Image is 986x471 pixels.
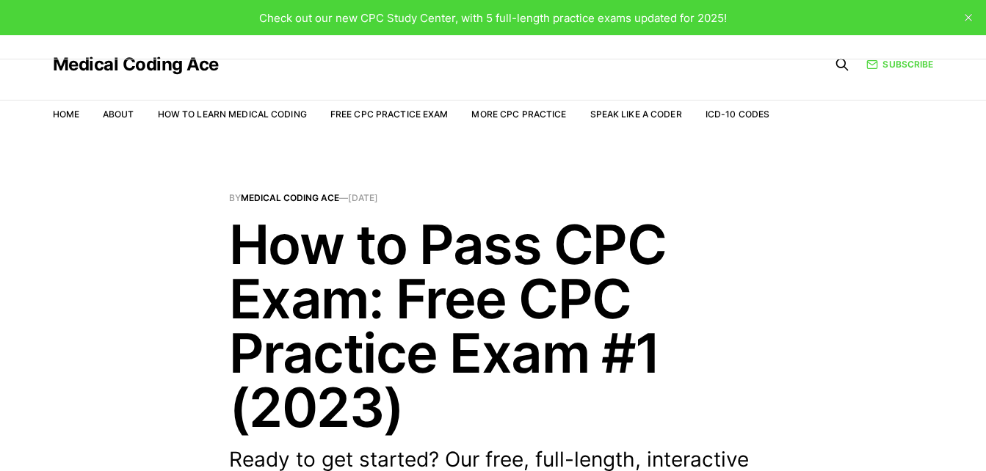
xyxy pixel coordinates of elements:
[866,57,933,71] a: Subscribe
[590,109,682,120] a: Speak Like a Coder
[229,194,758,202] span: By —
[53,109,79,120] a: Home
[747,399,986,471] iframe: portal-trigger
[53,56,219,73] a: Medical Coding Ace
[241,192,339,203] a: Medical Coding Ace
[957,6,980,29] button: close
[103,109,134,120] a: About
[158,109,307,120] a: How to Learn Medical Coding
[330,109,449,120] a: Free CPC Practice Exam
[471,109,566,120] a: More CPC Practice
[229,217,758,434] h1: How to Pass CPC Exam: Free CPC Practice Exam #1 (2023)
[348,192,378,203] time: [DATE]
[259,11,727,25] span: Check out our new CPC Study Center, with 5 full-length practice exams updated for 2025!
[706,109,769,120] a: ICD-10 Codes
